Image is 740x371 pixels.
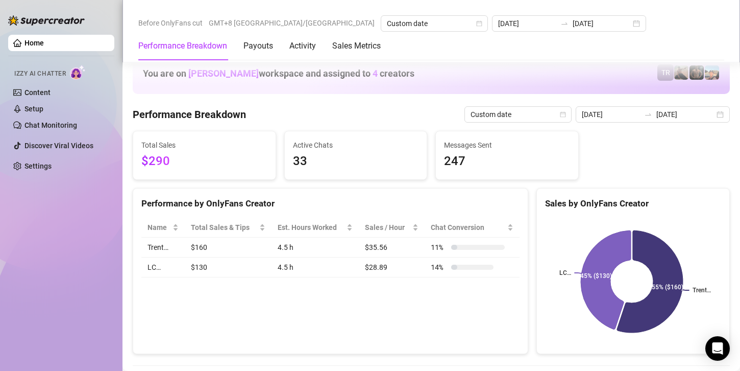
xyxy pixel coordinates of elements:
[191,222,257,233] span: Total Sales & Tips
[24,88,51,97] a: Content
[560,19,569,28] span: swap-right
[359,218,425,238] th: Sales / Hour
[332,40,381,52] div: Sales Metrics
[243,40,273,52] div: Payouts
[138,15,203,31] span: Before OnlyFans cut
[689,65,704,80] img: Trent
[147,222,170,233] span: Name
[674,65,688,80] img: LC
[138,40,227,52] div: Performance Breakdown
[293,152,419,171] span: 33
[24,121,77,129] a: Chat Monitoring
[24,142,93,150] a: Discover Viral Videos
[185,238,272,258] td: $160
[278,222,344,233] div: Est. Hours Worked
[373,68,378,79] span: 4
[141,140,267,151] span: Total Sales
[24,39,44,47] a: Home
[209,15,375,31] span: GMT+8 [GEOGRAPHIC_DATA]/[GEOGRAPHIC_DATA]
[365,222,410,233] span: Sales / Hour
[24,162,52,170] a: Settings
[141,152,267,171] span: $290
[444,152,570,171] span: 247
[444,140,570,151] span: Messages Sent
[644,110,652,119] span: swap-right
[289,40,316,52] div: Activity
[70,65,86,80] img: AI Chatter
[24,105,43,113] a: Setup
[582,109,640,120] input: Start date
[431,222,505,233] span: Chat Conversion
[293,140,419,151] span: Active Chats
[133,107,246,122] h4: Performance Breakdown
[143,68,414,79] h1: You are on workspace and assigned to creators
[476,20,482,27] span: calendar
[431,262,447,273] span: 14 %
[8,15,85,26] img: logo-BBDzfeDw.svg
[387,16,482,31] span: Custom date
[188,68,259,79] span: [PERSON_NAME]
[545,197,721,211] div: Sales by OnlyFans Creator
[431,242,447,253] span: 11 %
[705,336,730,361] div: Open Intercom Messenger
[272,238,359,258] td: 4.5 h
[498,18,556,29] input: Start date
[141,218,185,238] th: Name
[141,238,185,258] td: Trent…
[661,67,670,78] span: TR
[692,287,710,294] text: Trent…
[573,18,631,29] input: End date
[359,238,425,258] td: $35.56
[425,218,519,238] th: Chat Conversion
[560,19,569,28] span: to
[14,69,66,79] span: Izzy AI Chatter
[644,110,652,119] span: to
[185,218,272,238] th: Total Sales & Tips
[705,65,719,80] img: Zach
[559,269,571,276] text: LC…
[185,258,272,277] td: $130
[141,258,185,277] td: LC…
[359,258,425,277] td: $28.89
[560,111,566,118] span: calendar
[471,107,565,122] span: Custom date
[656,109,714,120] input: End date
[272,258,359,277] td: 4.5 h
[141,197,520,211] div: Performance by OnlyFans Creator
